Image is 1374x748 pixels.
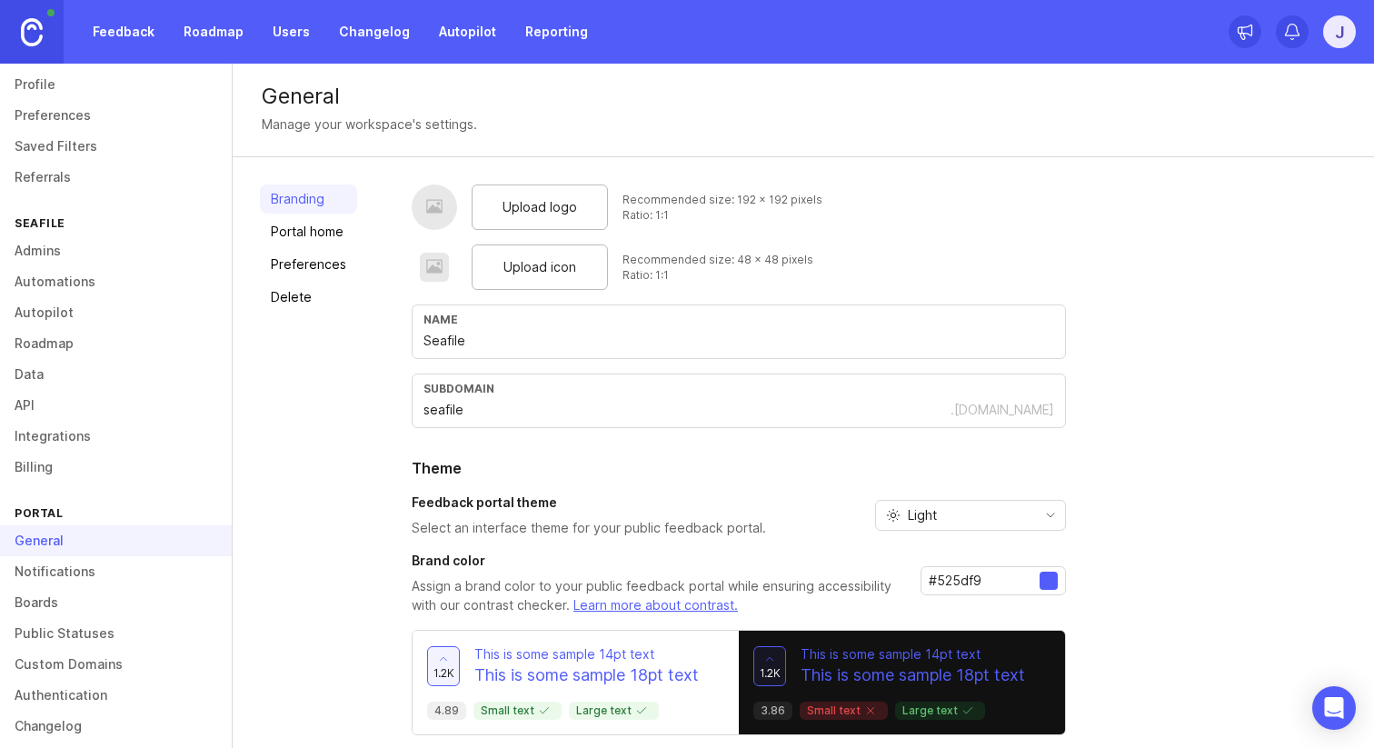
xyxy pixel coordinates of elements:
[21,18,43,46] img: Canny Home
[801,663,1025,687] p: This is some sample 18pt text
[423,400,951,420] input: Subdomain
[1323,15,1356,48] button: j
[622,252,813,267] div: Recommended size: 48 x 48 pixels
[260,283,357,312] a: Delete
[514,15,599,48] a: Reporting
[328,15,421,48] a: Changelog
[260,217,357,246] a: Portal home
[262,115,477,135] div: Manage your workspace's settings.
[433,665,454,681] span: 1.2k
[807,703,881,718] p: Small text
[573,597,738,613] a: Learn more about contrast.
[753,646,786,686] button: 1.2k
[474,663,699,687] p: This is some sample 18pt text
[886,508,901,523] svg: prefix icon Sun
[82,15,165,48] a: Feedback
[262,85,1345,107] div: General
[1036,508,1065,523] svg: toggle icon
[1312,686,1356,730] div: Open Intercom Messenger
[412,519,766,537] p: Select an interface theme for your public feedback portal.
[622,207,822,223] div: Ratio: 1:1
[576,703,652,718] p: Large text
[412,577,906,615] p: Assign a brand color to your public feedback portal while ensuring accessibility with our contras...
[908,505,937,525] span: Light
[173,15,254,48] a: Roadmap
[622,192,822,207] div: Recommended size: 192 x 192 pixels
[260,250,357,279] a: Preferences
[412,494,766,512] h3: Feedback portal theme
[428,15,507,48] a: Autopilot
[875,500,1066,531] div: toggle menu
[412,552,906,570] h3: Brand color
[622,267,813,283] div: Ratio: 1:1
[760,665,781,681] span: 1.2k
[412,457,1066,479] h2: Theme
[503,257,576,277] span: Upload icon
[761,703,785,718] p: 3.86
[481,703,554,718] p: Small text
[260,185,357,214] a: Branding
[951,401,1054,419] div: .[DOMAIN_NAME]
[434,703,459,718] p: 4.89
[427,646,460,686] button: 1.2k
[423,313,1054,326] div: Name
[474,645,699,663] p: This is some sample 14pt text
[423,382,1054,395] div: subdomain
[262,15,321,48] a: Users
[902,703,978,718] p: Large text
[503,197,577,217] span: Upload logo
[801,645,1025,663] p: This is some sample 14pt text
